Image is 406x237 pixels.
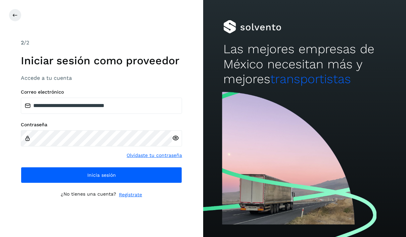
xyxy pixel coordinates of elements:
label: Contraseña [21,122,182,128]
span: Inicia sesión [87,173,116,177]
a: Regístrate [119,191,142,198]
h2: Las mejores empresas de México necesitan más y mejores [223,42,386,87]
button: Inicia sesión [21,167,182,183]
span: transportistas [270,72,351,86]
span: 2 [21,39,24,46]
p: ¿No tienes una cuenta? [61,191,116,198]
a: Olvidaste tu contraseña [127,152,182,159]
label: Correo electrónico [21,89,182,95]
h3: Accede a tu cuenta [21,75,182,81]
h1: Iniciar sesión como proveedor [21,54,182,67]
div: /2 [21,39,182,47]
